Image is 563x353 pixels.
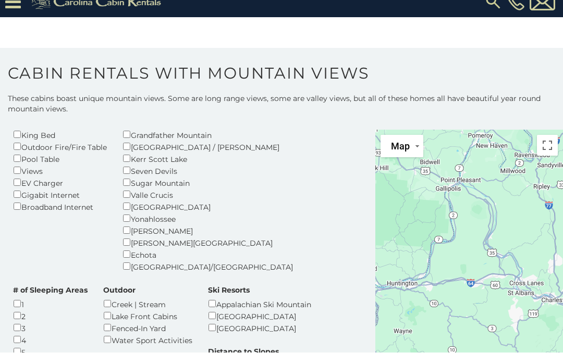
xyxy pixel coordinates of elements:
div: EV Charger [13,177,107,189]
div: 3 [13,322,88,334]
label: Outdoor [103,285,136,296]
label: # of Sleeping Areas [13,285,88,296]
div: Sugar Mountain [123,177,293,189]
div: King Bed [13,129,107,141]
div: [GEOGRAPHIC_DATA] [208,310,311,322]
div: 4 [13,334,88,346]
button: Toggle fullscreen view [537,135,558,156]
div: Pool Table [13,153,107,165]
div: Broadband Internet [13,201,107,213]
div: [GEOGRAPHIC_DATA] / [PERSON_NAME] [123,141,293,153]
div: Appalachian Ski Mountain [208,298,311,310]
div: Lake Front Cabins [103,310,192,322]
div: Yonahlossee [123,213,293,225]
div: [GEOGRAPHIC_DATA] [123,201,293,213]
div: [GEOGRAPHIC_DATA] [208,322,311,334]
label: Ski Resorts [208,285,250,296]
div: Creek | Stream [103,298,192,310]
span: Map [391,141,410,152]
div: Water Sport Activities [103,334,192,346]
div: Kerr Scott Lake [123,153,293,165]
div: [PERSON_NAME][GEOGRAPHIC_DATA] [123,237,293,249]
div: [GEOGRAPHIC_DATA]/[GEOGRAPHIC_DATA] [123,261,293,273]
div: 1 [13,298,88,310]
div: Fenced-In Yard [103,322,192,334]
div: Valle Crucis [123,189,293,201]
div: 2 [13,310,88,322]
button: Change map style [381,135,423,158]
div: Seven Devils [123,165,293,177]
div: Outdoor Fire/Fire Table [13,141,107,153]
div: Views [13,165,107,177]
div: [PERSON_NAME] [123,225,293,237]
div: Gigabit Internet [13,189,107,201]
div: Grandfather Mountain [123,129,293,141]
div: Echota [123,249,293,261]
